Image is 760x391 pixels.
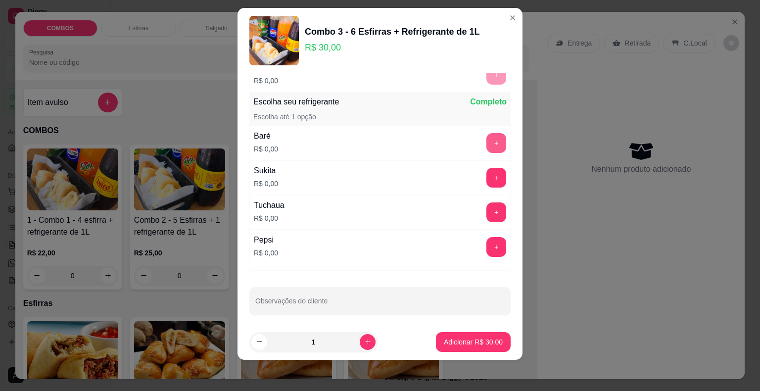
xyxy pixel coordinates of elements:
p: Adicionar R$ 30,00 [444,337,503,347]
p: R$ 0,00 [254,179,278,189]
p: Escolha até 1 opção [253,112,316,122]
button: increase-product-quantity [360,334,376,350]
div: Sukita [254,165,278,177]
div: Tuchaua [254,199,285,211]
p: Escolha seu refrigerante [253,96,339,108]
input: Observações do cliente [255,300,505,310]
button: add [486,133,506,153]
p: R$ 0,00 [254,76,278,86]
button: Close [505,10,521,26]
button: add [486,237,506,257]
div: Baré [254,130,278,142]
div: Pepsi [254,234,278,246]
button: add [486,168,506,188]
img: product-image [249,16,299,65]
div: Combo 3 - 6 Esfirras + Refrigerante de 1L [305,25,480,39]
p: R$ 0,00 [254,144,278,154]
p: R$ 0,00 [254,213,285,223]
p: R$ 0,00 [254,248,278,258]
button: Adicionar R$ 30,00 [436,332,511,352]
button: decrease-product-quantity [251,334,267,350]
button: add [486,202,506,222]
p: Completo [470,96,507,108]
p: R$ 30,00 [305,41,480,54]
